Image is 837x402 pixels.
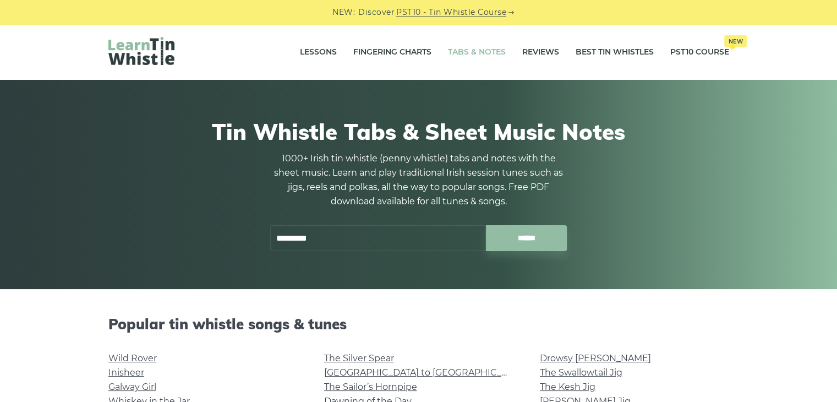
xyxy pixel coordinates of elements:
[300,39,337,66] a: Lessons
[324,353,394,363] a: The Silver Spear
[540,353,651,363] a: Drowsy [PERSON_NAME]
[724,35,747,47] span: New
[108,37,174,65] img: LearnTinWhistle.com
[353,39,431,66] a: Fingering Charts
[108,382,156,392] a: Galway Girl
[108,316,729,333] h2: Popular tin whistle songs & tunes
[108,118,729,145] h1: Tin Whistle Tabs & Sheet Music Notes
[540,367,622,378] a: The Swallowtail Jig
[522,39,559,66] a: Reviews
[540,382,595,392] a: The Kesh Jig
[576,39,654,66] a: Best Tin Whistles
[324,382,417,392] a: The Sailor’s Hornpipe
[270,151,567,209] p: 1000+ Irish tin whistle (penny whistle) tabs and notes with the sheet music. Learn and play tradi...
[448,39,506,66] a: Tabs & Notes
[108,353,157,363] a: Wild Rover
[324,367,527,378] a: [GEOGRAPHIC_DATA] to [GEOGRAPHIC_DATA]
[108,367,144,378] a: Inisheer
[670,39,729,66] a: PST10 CourseNew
